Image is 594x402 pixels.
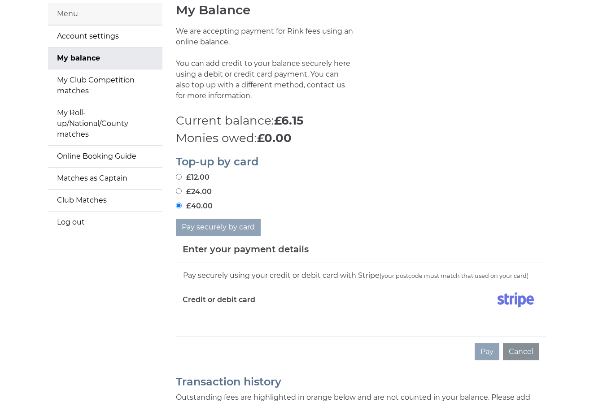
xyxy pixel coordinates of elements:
[48,168,162,189] a: Matches as Captain
[176,174,182,180] input: £12.00
[48,212,162,233] a: Log out
[176,219,261,236] button: Pay securely by card
[176,186,212,197] label: £24.00
[48,102,162,145] a: My Roll-up/National/County matches
[475,343,499,360] button: Pay
[176,201,213,212] label: £40.00
[183,315,539,322] iframe: Secure card payment input frame
[183,270,539,281] div: Pay securely using your credit or debit card with Stripe
[176,188,182,194] input: £24.00
[176,203,182,208] input: £40.00
[48,48,162,69] a: My balance
[48,3,162,25] div: Menu
[48,146,162,167] a: Online Booking Guide
[48,190,162,211] a: Club Matches
[176,376,546,388] h2: Transaction history
[503,343,539,360] button: Cancel
[274,113,303,128] strong: £6.15
[183,289,255,311] label: Credit or debit card
[176,130,546,147] p: Monies owed:
[380,272,528,279] small: (your postcode must match that used on your card)
[48,69,162,102] a: My Club Competition matches
[176,3,546,17] h1: My Balance
[48,26,162,47] a: Account settings
[257,131,292,145] strong: £0.00
[176,172,210,183] label: £12.00
[176,112,546,130] p: Current balance:
[183,242,309,256] h5: Enter your payment details
[176,26,354,112] p: We are accepting payment for Rink fees using an online balance. You can add credit to your balanc...
[176,156,546,168] h2: Top-up by card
